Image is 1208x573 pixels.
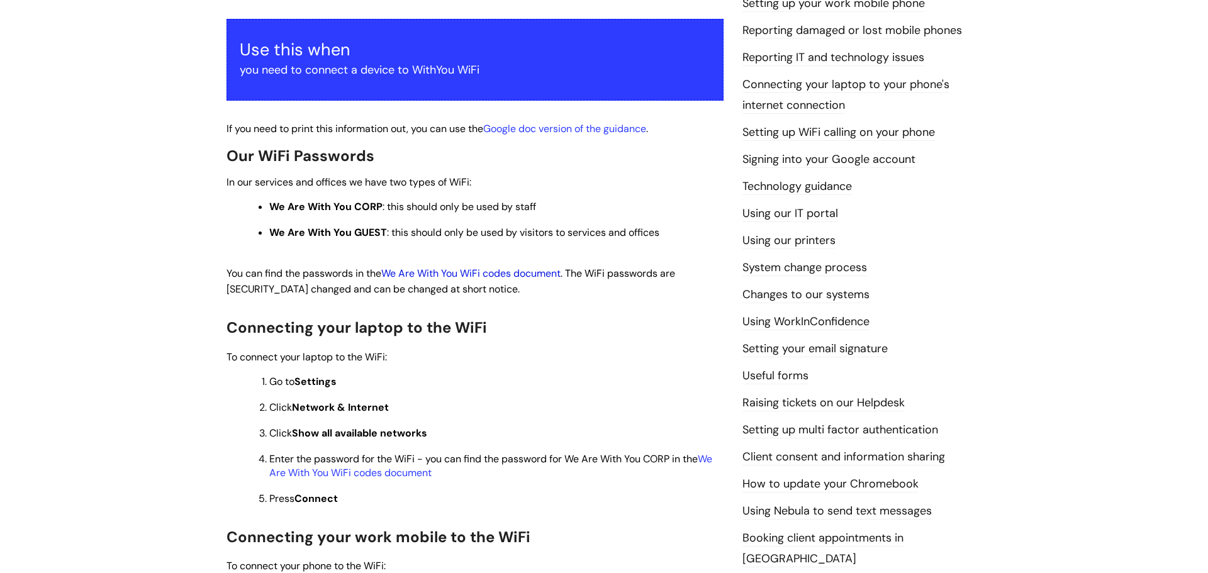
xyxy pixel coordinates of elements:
[226,175,471,189] span: In our services and offices we have two types of WiFi:
[742,125,935,141] a: Setting up WiFi calling on your phone
[269,200,383,213] strong: We Are With You CORP
[742,530,903,567] a: Booking client appointments in [GEOGRAPHIC_DATA]
[226,122,648,135] span: If you need to print this information out, you can use the .
[294,375,337,388] strong: Settings
[240,60,710,80] p: you need to connect a device to WithYou WiFi
[742,368,808,384] a: Useful forms
[226,146,374,165] span: Our WiFi Passwords
[269,492,338,505] span: Press
[292,401,389,414] strong: Network & Internet
[742,23,962,39] a: Reporting damaged or lost mobile phones
[269,200,536,213] span: : this should only be used by staff
[226,267,675,296] span: You can find the passwords in the . The WiFi passwords are [SECURITY_DATA] changed and can be cha...
[294,492,338,505] strong: Connect
[742,503,932,520] a: Using Nebula to send text messages
[742,449,945,465] a: Client consent and information sharing
[269,426,427,440] span: Click
[742,233,836,249] a: Using our printers
[269,401,389,414] span: Click
[742,179,852,195] a: Technology guidance
[226,527,530,547] span: Connecting your work mobile to the WiFi
[483,122,646,135] a: Google doc version of the guidance
[226,559,386,572] span: To connect your phone to the WiFi:
[742,77,949,113] a: Connecting your laptop to your phone's internet connection
[742,422,938,438] a: Setting up multi factor authentication
[742,287,870,303] a: Changes to our systems
[742,260,867,276] a: System change process
[226,318,487,337] span: Connecting your laptop to the WiFi
[269,452,712,479] a: We Are With You WiFi codes document
[742,206,838,222] a: Using our IT portal
[269,452,712,479] span: Enter the password for the WiFi - you can find the password for We Are With You CORP in the
[742,50,924,66] a: Reporting IT and technology issues
[381,267,561,280] a: We Are With You WiFi codes document
[226,350,387,364] span: To connect your laptop to the WiFi:
[742,314,870,330] a: Using WorkInConfidence
[742,476,919,492] a: How to update your Chromebook
[742,395,905,411] a: Raising tickets on our Helpdesk
[269,226,659,239] span: : this should only be used by visitors to services and offices
[269,375,337,388] span: Go to
[292,426,427,440] strong: Show all available networks
[742,152,915,168] a: Signing into your Google account
[269,226,387,239] strong: We Are With You GUEST
[742,341,888,357] a: Setting your email signature
[240,40,710,60] h3: Use this when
